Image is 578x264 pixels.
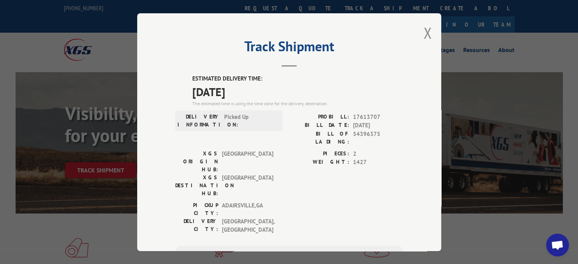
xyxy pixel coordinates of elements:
[353,121,403,130] span: [DATE]
[177,112,220,128] label: DELIVERY INFORMATION:
[353,149,403,158] span: 2
[175,201,218,217] label: PICKUP CITY:
[289,121,349,130] label: BILL DATE:
[175,149,218,173] label: XGS ORIGIN HUB:
[222,217,273,234] span: [GEOGRAPHIC_DATA] , [GEOGRAPHIC_DATA]
[289,112,349,121] label: PROBILL:
[175,217,218,234] label: DELIVERY CITY:
[353,112,403,121] span: 17613707
[353,158,403,167] span: 1427
[175,173,218,197] label: XGS DESTINATION HUB:
[546,234,569,256] div: Open chat
[175,41,403,55] h2: Track Shipment
[192,100,403,107] div: The estimated time is using the time zone for the delivery destination.
[222,201,273,217] span: ADAIRSVILLE , GA
[224,112,276,128] span: Picked Up
[192,83,403,100] span: [DATE]
[289,130,349,145] label: BILL OF LADING:
[289,149,349,158] label: PIECES:
[192,74,403,83] label: ESTIMATED DELIVERY TIME:
[222,173,273,197] span: [GEOGRAPHIC_DATA]
[289,158,349,167] label: WEIGHT:
[423,23,432,43] button: Close modal
[222,149,273,173] span: [GEOGRAPHIC_DATA]
[353,130,403,145] span: 54396375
